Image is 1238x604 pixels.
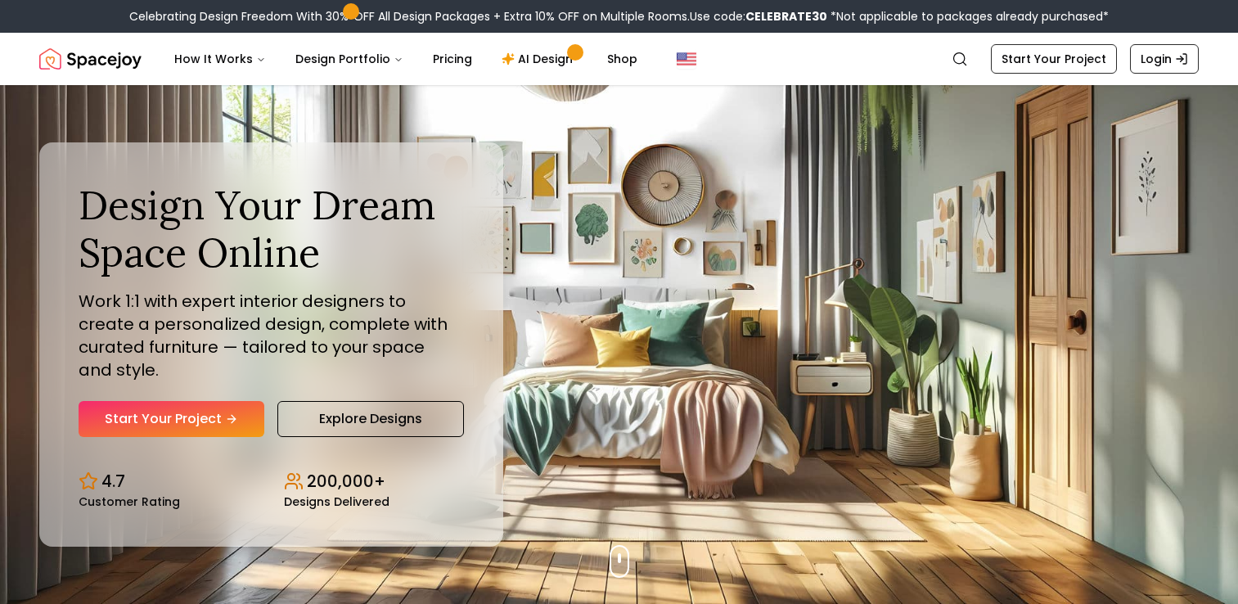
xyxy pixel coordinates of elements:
[129,8,1109,25] div: Celebrating Design Freedom With 30% OFF All Design Packages + Extra 10% OFF on Multiple Rooms.
[161,43,651,75] nav: Main
[79,401,264,437] a: Start Your Project
[690,8,827,25] span: Use code:
[79,496,180,507] small: Customer Rating
[991,44,1117,74] a: Start Your Project
[101,470,125,493] p: 4.7
[488,43,591,75] a: AI Design
[827,8,1109,25] span: *Not applicable to packages already purchased*
[79,457,464,507] div: Design stats
[161,43,279,75] button: How It Works
[594,43,651,75] a: Shop
[39,33,1199,85] nav: Global
[677,49,696,69] img: United States
[79,290,464,381] p: Work 1:1 with expert interior designers to create a personalized design, complete with curated fu...
[307,470,385,493] p: 200,000+
[79,182,464,276] h1: Design Your Dream Space Online
[39,43,142,75] a: Spacejoy
[420,43,485,75] a: Pricing
[1130,44,1199,74] a: Login
[39,43,142,75] img: Spacejoy Logo
[284,496,389,507] small: Designs Delivered
[745,8,827,25] b: CELEBRATE30
[282,43,416,75] button: Design Portfolio
[277,401,464,437] a: Explore Designs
